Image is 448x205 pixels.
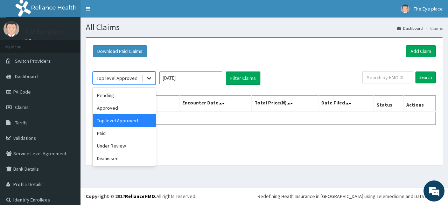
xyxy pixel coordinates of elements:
[13,35,28,53] img: d_794563401_company_1708531726252_794563401
[80,187,448,205] footer: All rights reserved.
[36,39,118,48] div: Chat with us now
[415,71,436,83] input: Search
[93,114,156,127] div: Top level Approved
[414,6,443,12] span: The Eye place
[93,127,156,139] div: Paid
[258,193,443,200] div: Redefining Heath Insurance in [GEOGRAPHIC_DATA] using Telemedicine and Data Science!
[93,139,156,152] div: Under Review
[15,58,51,64] span: Switch Providers
[397,25,423,31] a: Dashboard
[403,96,435,112] th: Actions
[179,96,251,112] th: Encounter Date
[93,152,156,165] div: Dismissed
[318,96,373,112] th: Date Filed
[86,23,443,32] h1: All Claims
[423,25,443,31] li: Claims
[125,193,155,199] a: RelianceHMO
[406,45,436,57] a: Add Claim
[362,71,413,83] input: Search by HMO ID
[251,96,318,112] th: Total Price(₦)
[93,102,156,114] div: Approved
[24,38,41,43] a: Online
[115,4,132,20] div: Minimize live chat window
[86,193,156,199] strong: Copyright © 2017 .
[41,59,97,130] span: We're online!
[15,73,38,80] span: Dashboard
[3,21,19,37] img: User Image
[93,45,147,57] button: Download Paid Claims
[401,5,409,13] img: User Image
[97,75,138,82] div: Top level Approved
[3,133,133,158] textarea: Type your message and hit 'Enter'
[15,119,28,126] span: Tariffs
[93,89,156,102] div: Pending
[159,71,222,84] input: Select Month and Year
[226,71,260,85] button: Filter Claims
[24,28,63,35] p: The Eye place
[15,104,29,110] span: Claims
[373,96,403,112] th: Status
